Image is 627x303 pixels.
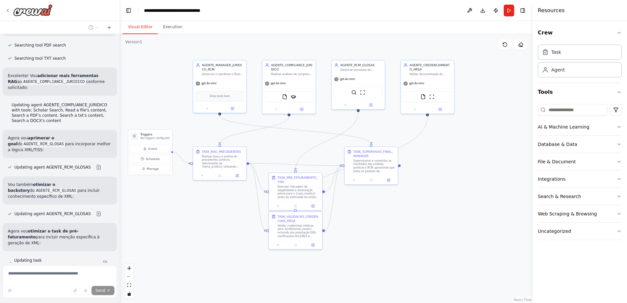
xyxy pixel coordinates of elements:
div: Uncategorized [538,228,571,234]
button: Open in side panel [290,107,314,112]
div: TASK_PRE_FATURAMENTO_TISSExecutar checagem de elegibilidade e autorização prévia para o {caso_med... [269,172,323,211]
p: No triggers configured [140,136,170,140]
p: Vou também do para incluir conhecimento específico de XML: [8,182,112,199]
div: Search & Research [538,193,581,200]
div: AGENTE_MANAGER_JURIDICO_RCMGerenciar e coordenar o fluxo de trabalho de análise jurídica e RCM, d... [193,60,247,113]
div: AGENTE_CREDENCIAMENTO_HRSAValidar documentação de credenciais médicas (DEA, ACLS/BLS), verificar ... [400,60,455,114]
button: Open in side panel [220,106,245,111]
span: gpt-4o-mini [340,77,355,81]
span: gpt-4o-mini [201,82,216,85]
div: Validar credenciais médicas para {profissional_saude} incluindo documentação DEA, certificações A... [277,224,319,238]
button: No output available [211,173,229,178]
img: Logo [13,4,52,16]
div: File & Document [538,158,576,165]
button: Switch to previous chat [86,24,101,31]
div: AGENTE_MANAGER_JURIDICO_RCM [202,63,244,71]
button: AI & Machine Learning [538,118,622,135]
div: AGENTE_COMPLIANCE_JURIDICO [271,63,313,71]
nav: breadcrumb [144,7,218,14]
div: Supervisionar e consolidar os resultados das análises jurídicas e RCM, garantindo que todos os pa... [353,159,395,173]
button: Web Scraping & Browsing [538,205,622,222]
code: AGENTE_RCM_GLOSAS [22,141,65,147]
button: Manage [130,165,170,173]
div: TriggersNo triggers configuredEventScheduleManage [128,129,172,175]
div: Realizar análises de compliance jurídico, precedentes e pareceres seguindo rigorosamente o Guia d... [271,72,313,76]
g: Edge from 6a80fe68-3cf7-4cb6-8cfa-d3e392741d4d to 36399ae1-3283-4ada-aa35-cd75a23f76c6 [249,161,266,233]
code: AGENTE_RCM_GLOSAS [35,188,77,194]
div: AI & Machine Learning [538,124,589,130]
span: Send [95,288,105,293]
div: Executar checagem de elegibilidade e autorização prévia para o {caso_medico} antes da submissão d... [277,185,319,199]
div: TASK_RAG_PRECEDENTES [202,150,241,154]
span: Searching tool PDF search [14,43,66,48]
button: zoom out [125,273,133,281]
code: AGENTE_COMPLIANCE_JURIDICO [22,79,86,85]
strong: otimizar a task de pré-faturamento [8,229,78,239]
span: gpt-4o-mini [409,82,424,85]
div: AGENTE_CREDENCIAMENTO_HRSA [410,63,452,71]
h4: Resources [538,7,565,14]
g: Edge from ac77544c-32e0-4c35-8876-54fe32eb1131 to 05a248ad-8ea8-43c1-85ca-e768f421ca62 [325,164,342,194]
div: TASK_SUPERVISAO_FINAL_MANAGERSupervisionar e consolidar os resultados das análises jurídicas e RC... [344,147,398,185]
strong: aprimorar o goal [8,136,54,146]
button: toggle interactivity [125,290,133,298]
button: Event [130,145,170,153]
span: Updating agent AGENTE_RCM_GLOSAS [14,211,91,216]
button: Schedule [130,155,170,163]
button: Open in side panel [306,203,320,209]
button: No output available [362,177,380,183]
g: Edge from 91ba25b5-6524-4de3-b190-601dae56808c to ac77544c-32e0-4c35-8876-54fe32eb1131 [293,112,360,170]
button: Upload files [71,286,80,295]
button: Open in side panel [381,177,396,183]
button: File & Document [538,153,622,170]
img: SerplyScholarSearchTool [291,94,296,99]
span: Updating agent AGENTE_COMPLIANCE_JURIDICO with tools: Scholar Search, Read a file's content, Sear... [12,102,112,123]
div: Realizar busca e análise de precedentes jurídicos relacionados ao {tema_juridico} utilizando font... [202,155,244,169]
div: AGENTE_COMPLIANCE_JURIDICORealizar análises de compliance jurídico, precedentes e pareceres segui... [262,60,316,114]
img: FileReadTool [420,94,426,99]
span: Searching tool TXT search [14,56,66,61]
g: Edge from 6a80fe68-3cf7-4cb6-8cfa-d3e392741d4d to ac77544c-32e0-4c35-8876-54fe32eb1131 [249,161,266,194]
button: fit view [125,281,133,290]
button: Uncategorized [538,223,622,240]
button: Integrations [538,171,622,188]
g: Edge from 8b2410ce-c3bb-40a5-8cde-cc55bdfeff97 to 36399ae1-3283-4ada-aa35-cd75a23f76c6 [293,116,430,209]
a: React Flow attribution [514,298,532,302]
button: Execution [158,20,188,34]
strong: adicionar mais ferramentas RAG [8,73,98,84]
button: Database & Data [538,136,622,153]
span: Updating agent AGENTE_RCM_GLOSAS [14,165,91,170]
img: ScrapeWebsiteTool [360,90,365,95]
p: Agora vou do para incorporar melhor a lógica XML/TISS: [8,135,112,153]
div: Version 1 [125,39,142,45]
button: zoom in [125,264,133,273]
div: AGENTE_RCM_GLOSAS [340,63,382,67]
g: Edge from c6e2e4b3-ddef-49b9-945d-100e4329aa5c to 05a248ad-8ea8-43c1-85ca-e768f421ca62 [218,115,374,144]
button: No output available [286,242,305,248]
div: Validar documentação de credenciais médicas (DEA, ACLS/BLS), verificar elegibilidade para financi... [410,72,452,76]
div: Task [551,49,561,55]
div: Web Scraping & Browsing [538,211,597,217]
img: FileReadTool [282,94,287,99]
button: Open in side panel [359,102,383,108]
p: Excelente! Vou ao conforme solicitado: [8,73,112,91]
button: Tools [538,83,622,101]
div: TASK_VALIDACAO_CREDENCIAIS_HRSA [277,214,319,223]
g: Edge from 36399ae1-3283-4ada-aa35-cd75a23f76c6 to 05a248ad-8ea8-43c1-85ca-e768f421ca62 [325,164,342,233]
g: Edge from 6a80fe68-3cf7-4cb6-8cfa-d3e392741d4d to 05a248ad-8ea8-43c1-85ca-e768f421ca62 [249,161,342,168]
button: Click to speak your automation idea [81,286,90,295]
button: Search & Research [538,188,622,205]
div: Agent [551,67,565,73]
span: Event [149,147,157,151]
button: Send [91,286,114,295]
div: TASK_SUPERVISAO_FINAL_MANAGER [353,150,395,158]
div: Integrations [538,176,565,182]
span: gpt-4o-mini [271,82,286,85]
button: Open in side panel [428,107,453,112]
div: Gerenciar processos de Revenue Cycle Management com foco em geração de XML de recursos de glosa c... [340,68,382,72]
div: AGENTE_RCM_GLOSASGerenciar processos de Revenue Cycle Management com foco em geração de XML de re... [331,60,385,110]
button: Hide right sidebar [518,6,527,15]
button: Crew [538,24,622,42]
span: Manage [147,167,159,171]
button: Start a new chat [104,24,114,31]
